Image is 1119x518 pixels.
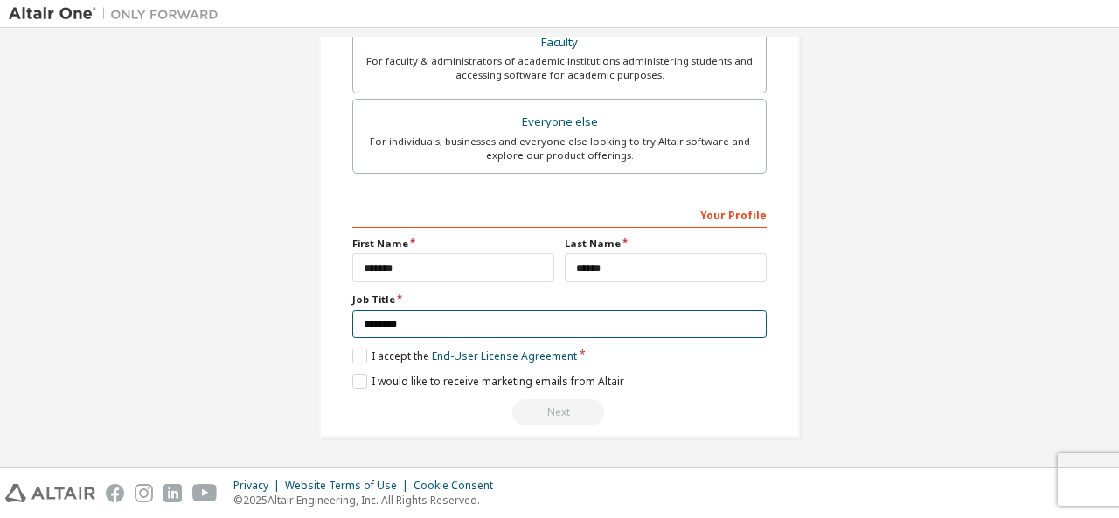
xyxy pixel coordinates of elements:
[9,5,227,23] img: Altair One
[364,31,755,55] div: Faculty
[352,349,577,363] label: I accept the
[163,484,182,502] img: linkedin.svg
[364,54,755,82] div: For faculty & administrators of academic institutions administering students and accessing softwa...
[565,237,767,251] label: Last Name
[135,484,153,502] img: instagram.svg
[352,200,767,228] div: Your Profile
[192,484,218,502] img: youtube.svg
[285,479,414,493] div: Website Terms of Use
[233,479,285,493] div: Privacy
[352,293,767,307] label: Job Title
[106,484,124,502] img: facebook.svg
[5,484,95,502] img: altair_logo.svg
[414,479,504,493] div: Cookie Consent
[432,349,577,363] a: End-User License Agreement
[364,110,755,135] div: Everyone else
[352,237,554,251] label: First Name
[233,493,504,508] p: © 2025 Altair Engineering, Inc. All Rights Reserved.
[352,399,767,425] div: Select your account type to continue
[352,374,624,389] label: I would like to receive marketing emails from Altair
[364,135,755,162] div: For individuals, businesses and everyone else looking to try Altair software and explore our prod...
